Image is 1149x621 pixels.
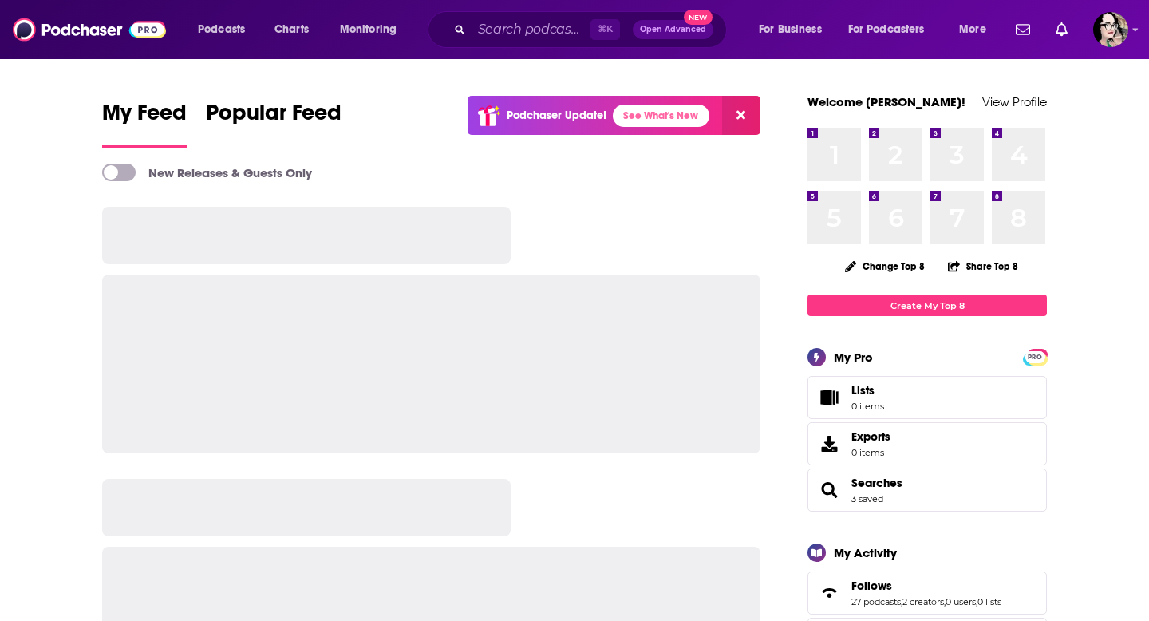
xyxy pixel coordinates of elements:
span: Exports [813,433,845,455]
span: Exports [851,429,890,444]
a: Follows [851,579,1001,593]
a: Popular Feed [206,99,342,148]
span: , [976,596,977,607]
span: For Business [759,18,822,41]
div: My Activity [834,545,897,560]
span: Monitoring [340,18,397,41]
span: PRO [1025,351,1044,363]
span: Open Advanced [640,26,706,34]
a: Lists [807,376,1047,419]
span: Lists [813,386,845,409]
button: open menu [948,17,1006,42]
input: Search podcasts, credits, & more... [472,17,590,42]
span: My Feed [102,99,187,136]
a: Show notifications dropdown [1009,16,1036,43]
span: Follows [807,572,1047,615]
button: open menu [329,17,417,42]
span: , [901,596,902,607]
span: Popular Feed [206,99,342,136]
div: My Pro [834,350,873,365]
a: 0 lists [977,596,1001,607]
span: , [944,596,946,607]
span: 0 items [851,401,884,412]
button: Show profile menu [1093,12,1128,47]
span: More [959,18,986,41]
a: Create My Top 8 [807,295,1047,316]
span: New [684,10,713,25]
a: 3 saved [851,493,883,504]
a: PRO [1025,350,1044,362]
span: Lists [851,383,875,398]
a: View Profile [982,94,1047,109]
img: User Profile [1093,12,1128,47]
a: Follows [813,582,845,604]
a: Exports [807,422,1047,465]
span: Charts [274,18,309,41]
span: Podcasts [198,18,245,41]
button: Share Top 8 [947,251,1019,282]
span: Searches [807,469,1047,512]
button: open menu [187,17,266,42]
span: ⌘ K [590,19,620,40]
a: Show notifications dropdown [1049,16,1074,43]
div: Search podcasts, credits, & more... [443,11,742,48]
button: Change Top 8 [835,256,934,276]
img: Podchaser - Follow, Share and Rate Podcasts [13,14,166,45]
a: 0 users [946,596,976,607]
a: New Releases & Guests Only [102,164,312,181]
button: open menu [748,17,842,42]
p: Podchaser Update! [507,109,606,122]
span: Lists [851,383,884,398]
a: See What's New [613,105,709,127]
button: Open AdvancedNew [633,20,713,39]
a: Searches [851,476,902,490]
a: 2 creators [902,596,944,607]
a: My Feed [102,99,187,148]
a: Charts [264,17,318,42]
span: Follows [851,579,892,593]
a: Searches [813,479,845,501]
a: Welcome [PERSON_NAME]! [807,94,965,109]
span: 0 items [851,447,890,458]
a: 27 podcasts [851,596,901,607]
span: Logged in as kdaneman [1093,12,1128,47]
span: For Podcasters [848,18,925,41]
button: open menu [838,17,948,42]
